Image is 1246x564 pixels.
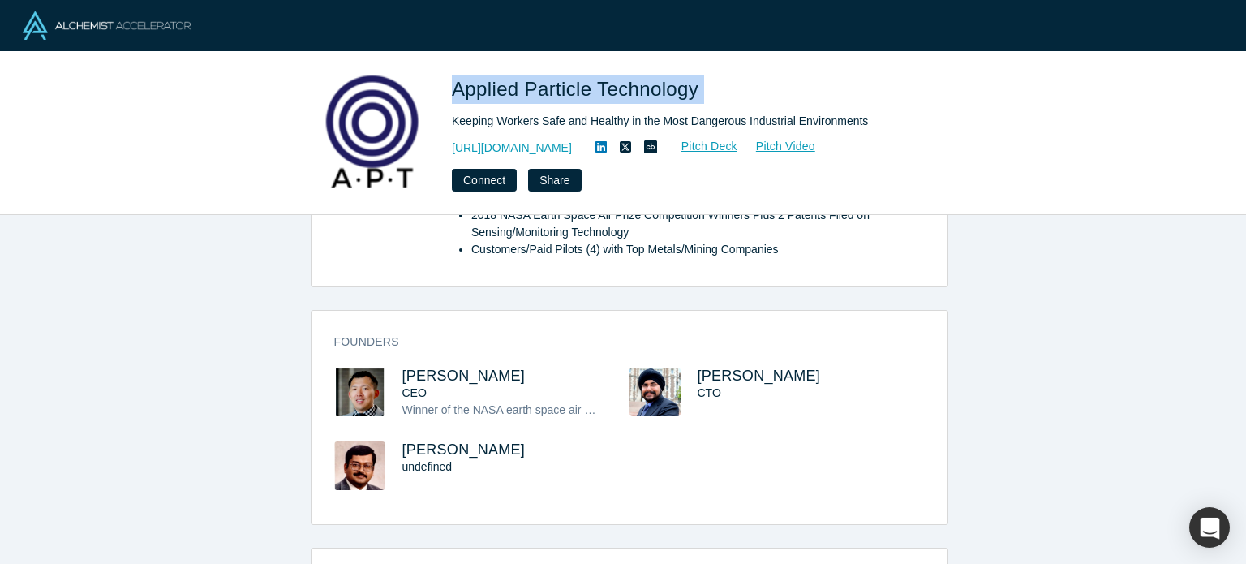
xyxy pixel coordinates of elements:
dt: Highlights [334,173,459,275]
img: Alchemist Logo [23,11,191,40]
a: [URL][DOMAIN_NAME] [452,140,572,157]
span: Winner of the NASA earth space air prize Awarded NSF and NIH SBIR/STTR Grants [402,403,827,416]
span: CTO [698,386,721,399]
img: Tandeep Chadha's Profile Image [629,368,681,416]
span: undefined [402,460,453,473]
a: [PERSON_NAME] [402,368,526,384]
span: CEO [402,386,427,399]
a: Pitch Deck [664,137,738,156]
a: [PERSON_NAME] [402,441,526,458]
button: Share [528,169,581,192]
img: Applied Particle Technology's Logo [316,75,429,188]
li: Customers/Paid Pilots (4) with Top Metals/Mining Companies [471,241,925,258]
div: Keeping Workers Safe and Healthy in the Most Dangerous Industrial Environments [452,113,906,130]
h3: Founders [334,334,902,351]
button: Connect [452,169,517,192]
img: Jiaxi Fang's Profile Image [334,368,385,416]
img: Pratim Biswas's Profile Image [334,441,385,490]
li: 2018 NASA Earth Space Air Prize Competition Winners Plus 2 Patents Filed on Sensing/Monitoring Te... [471,207,925,241]
a: [PERSON_NAME] [698,368,821,384]
span: Applied Particle Technology [452,78,704,100]
a: Pitch Video [738,137,816,156]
